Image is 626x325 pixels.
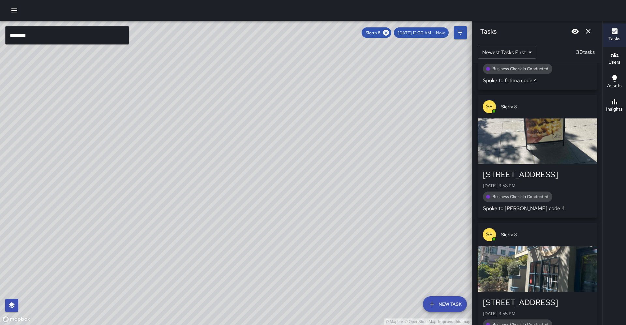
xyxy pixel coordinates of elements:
h6: Tasks [480,26,497,37]
span: Business Check In Conducted [488,194,552,199]
span: [DATE] 12:00 AM — Now [394,30,449,36]
button: Blur [569,25,582,38]
button: Users [603,47,626,70]
p: Spoke to fatima code 4 [483,77,592,85]
div: [STREET_ADDRESS] [483,297,592,308]
button: Filters [454,26,467,39]
p: Spoke to [PERSON_NAME] code 4 [483,205,592,212]
span: Sierra 8 [501,103,592,110]
p: [DATE] 3:58 PM [483,182,592,189]
span: Sierra 8 [501,231,592,238]
h6: Insights [606,106,623,113]
p: [DATE] 3:55 PM [483,310,592,317]
h6: Assets [607,82,622,89]
h6: Users [608,59,620,66]
button: S8Sierra 8[STREET_ADDRESS][DATE] 3:58 PMBusiness Check In ConductedSpoke to [PERSON_NAME] code 4 [478,95,597,218]
div: Sierra 8 [362,27,391,38]
p: S8 [486,103,493,111]
span: Sierra 8 [362,30,384,36]
button: Insights [603,94,626,117]
h6: Tasks [608,35,620,42]
span: Business Check In Conducted [488,66,552,71]
button: Assets [603,70,626,94]
button: Tasks [603,23,626,47]
button: Dismiss [582,25,595,38]
p: 30 tasks [574,48,597,56]
button: New Task [423,296,467,312]
div: [STREET_ADDRESS] [483,169,592,180]
p: S8 [486,231,493,239]
div: Newest Tasks First [478,46,536,59]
